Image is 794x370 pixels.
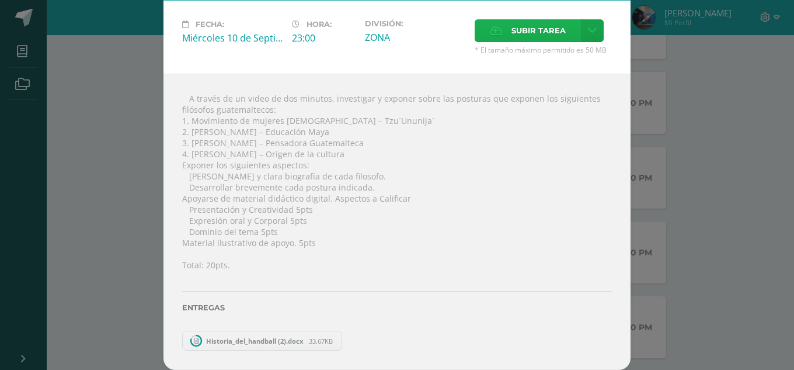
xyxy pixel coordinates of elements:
label: Entregas [182,303,612,312]
span: * El tamaño máximo permitido es 50 MB [475,45,612,55]
span: Hora: [307,20,332,29]
div: Miércoles 10 de Septiembre [182,32,283,44]
span: Historia_del_handball (2).docx [200,337,309,345]
a: Historia_del_handball (2).docx [182,331,342,351]
span: Fecha: [196,20,224,29]
label: División: [365,19,465,28]
span: 33.67KB [309,337,333,345]
div: ZONA [365,31,465,44]
div:  A través de un video de dos minutos, investigar y exponer sobre las posturas que exponen los si... [163,74,631,370]
div: 23:00 [292,32,356,44]
span: Subir tarea [511,20,566,42]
